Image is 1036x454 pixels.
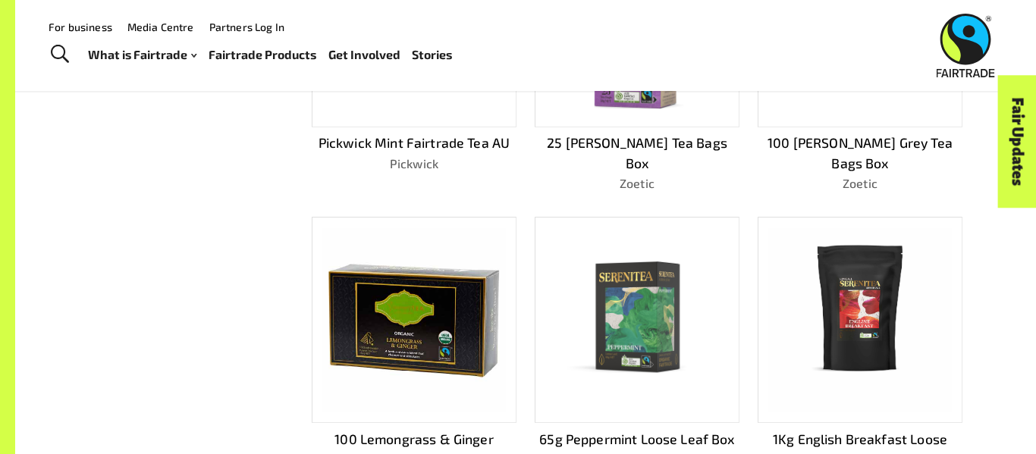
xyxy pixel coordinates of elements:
[535,133,739,173] p: 25 [PERSON_NAME] Tea Bags Box
[312,133,516,152] p: Pickwick Mint Fairtrade Tea AU
[41,36,78,74] a: Toggle Search
[535,429,739,449] p: 65g Peppermint Loose Leaf Box
[758,133,962,173] p: 100 [PERSON_NAME] Grey Tea Bags Box
[209,44,316,66] a: Fairtrade Products
[758,174,962,193] p: Zoetic
[412,44,452,66] a: Stories
[209,20,284,33] a: Partners Log In
[127,20,194,33] a: Media Centre
[88,44,196,66] a: What is Fairtrade
[535,174,739,193] p: Zoetic
[328,44,400,66] a: Get Involved
[312,155,516,173] p: Pickwick
[49,20,112,33] a: For business
[937,14,995,77] img: Fairtrade Australia New Zealand logo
